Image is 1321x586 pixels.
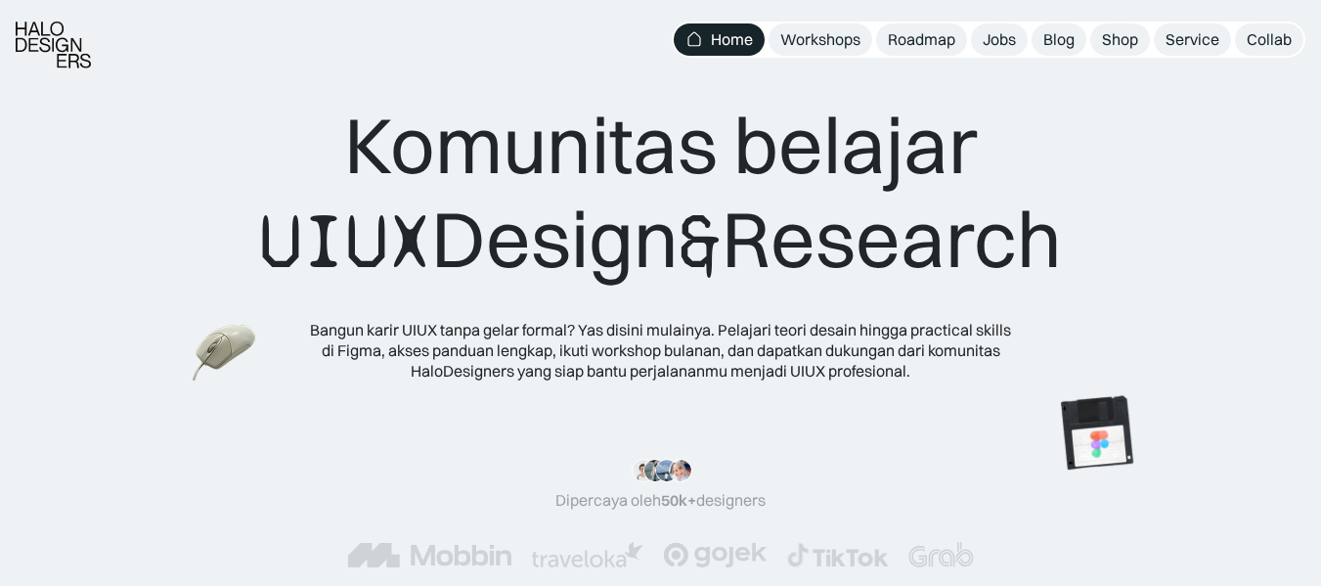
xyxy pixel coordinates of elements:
[1090,23,1150,56] a: Shop
[309,320,1013,381] div: Bangun karir UIUX tanpa gelar formal? Yas disini mulainya. Pelajari teori desain hingga practical...
[259,98,1062,289] div: Komunitas belajar Design Research
[1032,23,1086,56] a: Blog
[1247,29,1292,50] div: Collab
[983,29,1016,50] div: Jobs
[674,23,765,56] a: Home
[711,29,753,50] div: Home
[1235,23,1303,56] a: Collab
[1043,29,1075,50] div: Blog
[661,490,696,510] span: 50k+
[259,195,431,289] span: UIUX
[555,490,766,511] div: Dipercaya oleh designers
[1166,29,1219,50] div: Service
[1154,23,1231,56] a: Service
[780,29,860,50] div: Workshops
[1102,29,1138,50] div: Shop
[888,29,955,50] div: Roadmap
[876,23,967,56] a: Roadmap
[971,23,1028,56] a: Jobs
[679,195,722,289] span: &
[769,23,872,56] a: Workshops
